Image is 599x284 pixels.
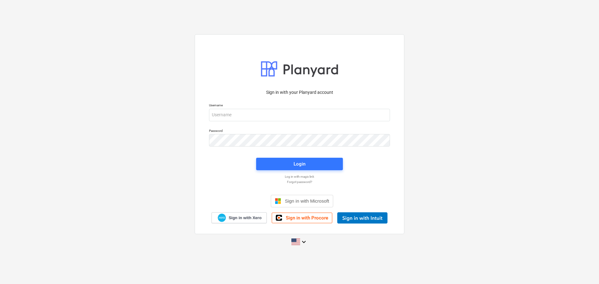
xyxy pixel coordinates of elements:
a: Sign in with Xero [212,212,267,223]
p: Sign in with your Planyard account [209,89,390,96]
a: Log in with magic link [206,175,393,179]
span: Sign in with Xero [229,215,261,221]
input: Username [209,109,390,121]
a: Forgot password? [206,180,393,184]
img: Xero logo [218,214,226,222]
span: Sign in with Microsoft [285,198,329,204]
p: Username [209,103,390,108]
i: keyboard_arrow_down [300,238,308,246]
p: Password [209,129,390,134]
a: Sign in with Procore [272,213,332,223]
button: Login [256,158,343,170]
img: Microsoft logo [275,198,281,204]
div: Login [294,160,305,168]
span: Sign in with Procore [286,215,328,221]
